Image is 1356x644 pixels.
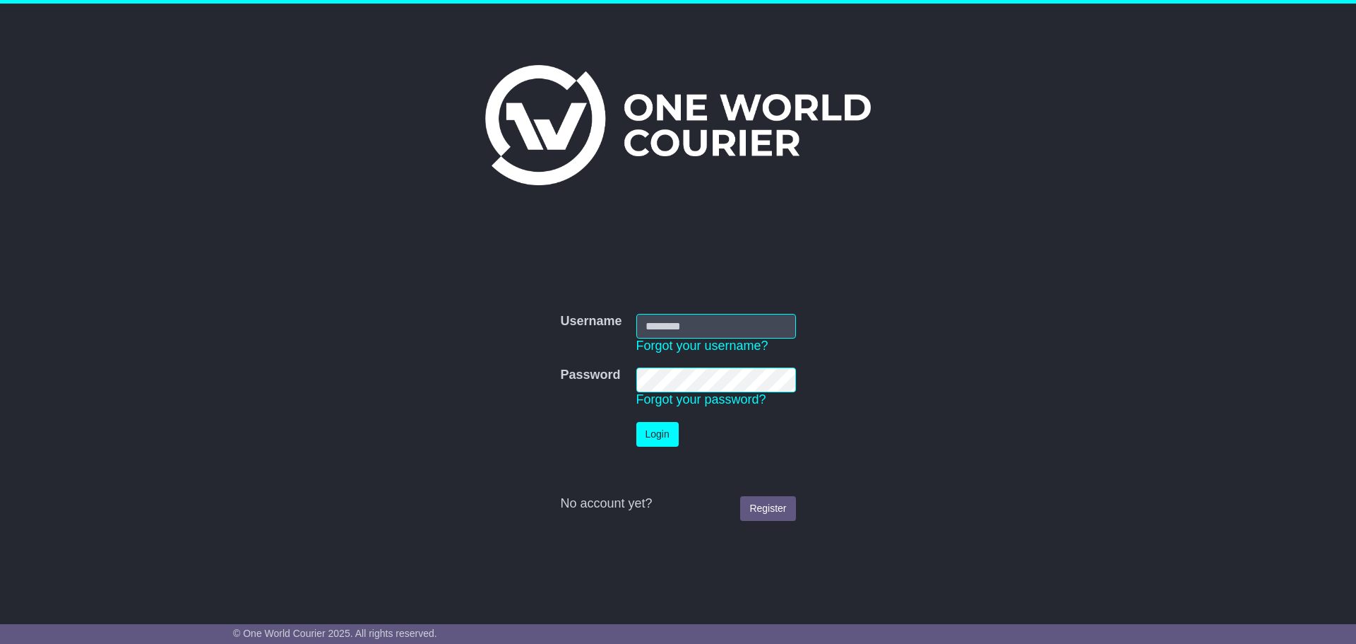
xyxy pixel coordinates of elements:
span: © One World Courier 2025. All rights reserved. [233,628,437,639]
button: Login [636,422,679,447]
a: Register [740,496,795,521]
a: Forgot your password? [636,392,766,406]
div: No account yet? [560,496,795,512]
a: Forgot your username? [636,339,768,353]
img: One World [485,65,871,185]
label: Username [560,314,621,329]
label: Password [560,368,620,383]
